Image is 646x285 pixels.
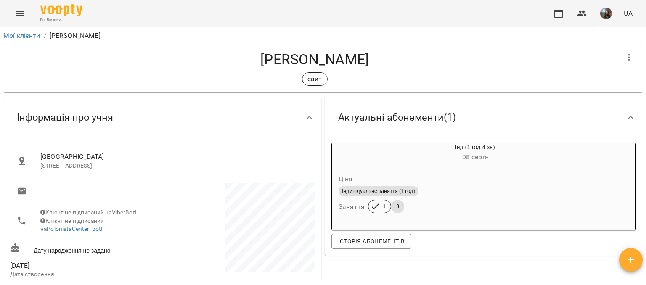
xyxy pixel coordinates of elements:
div: Дату народження не задано [8,241,162,256]
img: 3223da47ea16ff58329dec54ac365d5d.JPG [600,8,612,19]
button: UA [620,5,636,21]
p: Дата створення [10,270,161,279]
span: [DATE] [10,261,161,271]
p: сайт [307,74,322,84]
div: Інд (1 год 4 зн) [332,143,372,163]
a: PolonistaCenter_bot [47,225,101,232]
span: [GEOGRAPHIC_DATA] [40,152,308,162]
div: сайт [302,72,328,86]
button: Menu [10,3,30,24]
div: Інд (1 год 4 зн) [372,143,577,163]
h6: Ціна [339,173,353,185]
span: 08 серп - [462,153,488,161]
span: For Business [40,17,82,23]
span: Клієнт не підписаний на ViberBot! [40,209,137,216]
p: [PERSON_NAME] [50,31,101,41]
li: / [44,31,46,41]
span: Клієнт не підписаний на ! [40,217,104,232]
div: Актуальні абонементи(1) [325,96,643,139]
span: Актуальні абонементи ( 1 ) [338,111,456,124]
button: Історія абонементів [331,234,411,249]
span: UA [624,9,633,18]
p: [STREET_ADDRESS] [40,162,308,170]
span: 3 [391,203,404,210]
span: Індивідуальне заняття (1 год) [339,187,418,195]
div: Інформація про учня [3,96,321,139]
h6: Заняття [339,201,365,213]
img: Voopty Logo [40,4,82,16]
a: Мої клієнти [3,32,40,40]
span: Історія абонементів [338,236,405,246]
nav: breadcrumb [3,31,643,41]
span: Інформація про учня [17,111,113,124]
span: 1 [378,203,391,210]
h4: [PERSON_NAME] [10,51,619,68]
button: Інд (1 год 4 зн)08 серп- ЦінаІндивідуальне заняття (1 год)Заняття13 [332,143,577,223]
